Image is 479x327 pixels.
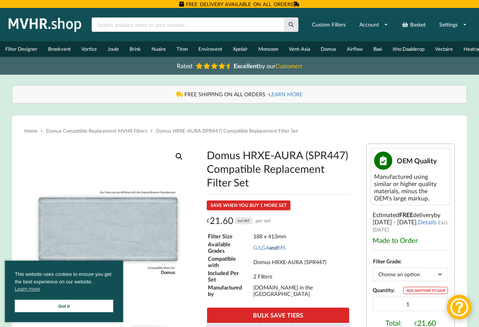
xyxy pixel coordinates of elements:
a: Vectaire [430,41,458,57]
a: Baxi [368,41,387,57]
a: cookies - Learn more [15,285,40,293]
a: View full-screen image gallery [172,150,186,163]
span: £ [207,215,210,227]
span: This website uses cookies to ensure you get the best experience on our website. [15,271,113,295]
a: Brookvent [43,41,76,57]
div: cookieconsent [5,261,123,322]
a: Itho Daalderop [387,41,430,57]
span: OEM Quality [397,156,437,165]
input: Search product name or part number... [92,17,284,32]
div: incl VAT [235,217,253,224]
td: Manufactured by [208,284,252,297]
a: Got it cookie [15,300,113,312]
div: ADD ANOTHER TO SAVE [403,287,448,294]
a: Vent-Axia [284,41,315,57]
input: Product quantity [373,297,448,311]
div: SAVE WHEN YOU BUY 1 MORE SET [207,200,290,210]
a: G4 [262,244,269,251]
div: 21.60 [207,215,271,227]
a: Account [354,18,393,31]
a: Home [24,128,37,134]
a: Basket [397,18,431,31]
a: Airflow [342,41,368,57]
td: Compatible with [208,255,252,269]
a: Xpelair [228,41,253,57]
td: Available Grades [208,241,252,254]
div: Manufactured using similar or higher quality materials, minus the OEM's large markup. [374,173,447,202]
label: Filter Grade [373,258,400,264]
a: Brink [124,41,146,57]
td: Included Per Set [208,269,252,283]
img: mvhr.shop.png [5,15,85,34]
span: by [DATE] - [DATE] [373,211,440,225]
td: 2 Filters [253,269,349,283]
a: Rated Excellentby ourCustomers [172,59,308,72]
div: FREE SHIPPING ON ALL ORDERS - [20,91,459,98]
a: G3 [253,244,261,251]
b: Excellent [234,62,259,69]
span: £ [414,320,417,326]
a: Titon [171,41,193,57]
a: LEARN MORE [269,91,303,97]
td: Filter Size [208,233,252,240]
span: by our [234,62,302,69]
a: M5 [278,244,286,251]
td: Domus HRXE-AURA (SPR447) [253,255,349,269]
a: Monsoon [253,41,284,57]
a: Domus Compatible Replacement MVHR Filters [46,128,147,134]
span: Domus HRXE-AURA (SPR447) Compatible Replacement Filter Set [156,128,298,134]
a: Nuaire [146,41,171,57]
a: Envirovent [193,41,228,57]
td: [DOMAIN_NAME] in the [GEOGRAPHIC_DATA] [253,284,349,297]
span: Rated [177,62,192,69]
div: Made to Order [373,236,448,244]
td: 188 x 413mm [253,233,349,240]
i: Customers [276,62,302,69]
b: FREE [399,211,413,218]
a: Joule [102,41,124,57]
span: per set [256,215,271,227]
a: Details [418,218,437,225]
a: Custom Filters [307,18,351,31]
a: Domus [315,41,342,57]
a: Settings [434,18,472,31]
td: , and [253,241,349,254]
a: Vortice [76,41,102,57]
th: BULK SAVE TIERS [207,308,349,322]
h1: Domus HRXE-AURA (SPR447) Compatible Replacement Filter Set [207,148,349,189]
